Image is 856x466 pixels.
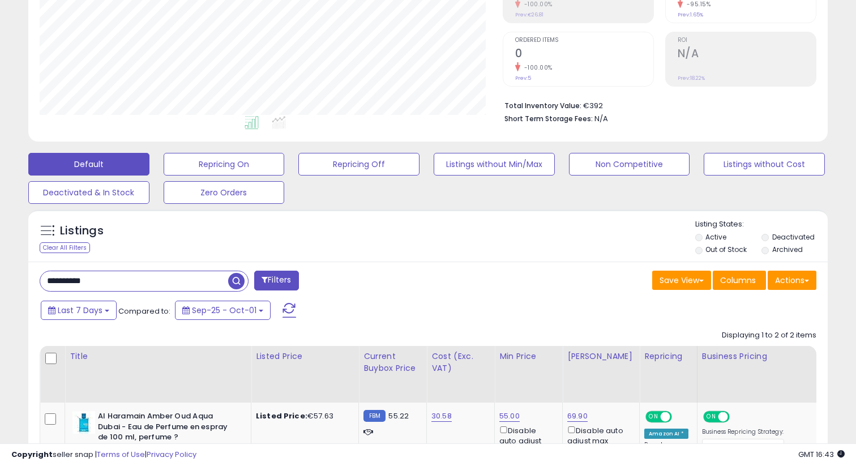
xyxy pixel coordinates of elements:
div: Listed Price [256,350,354,362]
small: Prev: 18.22% [678,75,705,82]
span: Ordered Items [515,37,653,44]
div: Disable auto adjust max [567,424,631,446]
span: Compared to: [118,306,170,317]
div: Displaying 1 to 2 of 2 items [722,330,816,341]
small: FBM [363,410,386,422]
div: Clear All Filters [40,242,90,253]
button: Default [28,153,149,176]
b: Listed Price: [256,411,307,421]
button: Last 7 Days [41,301,117,320]
span: OFF [670,412,688,422]
span: Last 7 Days [58,305,102,316]
button: Zero Orders [164,181,285,204]
b: Short Term Storage Fees: [504,114,593,123]
div: Repricing [644,350,692,362]
div: €57.63 [256,411,350,421]
div: Min Price [499,350,558,362]
label: Out of Stock [705,245,747,254]
h2: 0 [515,47,653,62]
button: Repricing Off [298,153,420,176]
span: N/A [594,113,608,124]
img: 41tPIl7j40L._SL40_.jpg [72,411,95,434]
small: -100.00% [520,63,553,72]
small: Prev: 5 [515,75,531,82]
div: Amazon AI * [644,429,688,439]
a: Privacy Policy [147,449,196,460]
div: Business Pricing [702,350,817,362]
button: Repricing On [164,153,285,176]
b: Total Inventory Value: [504,101,581,110]
div: Disable auto adjust min [499,424,554,457]
h2: N/A [678,47,816,62]
button: Filters [254,271,298,290]
button: Non Competitive [569,153,690,176]
a: 55.00 [499,411,520,422]
a: 69.90 [567,411,588,422]
span: ROI [678,37,816,44]
label: Archived [772,245,803,254]
small: Prev: 1.65% [678,11,703,18]
span: Columns [720,275,756,286]
li: €392 [504,98,808,112]
div: Current Buybox Price [363,350,422,374]
p: Listing States: [695,219,828,230]
button: Columns [713,271,766,290]
label: Business Repricing Strategy: [702,428,784,436]
div: Cost (Exc. VAT) [431,350,490,374]
div: [PERSON_NAME] [567,350,635,362]
strong: Copyright [11,449,53,460]
span: ON [647,412,661,422]
small: Prev: €26.81 [515,11,543,18]
h5: Listings [60,223,104,239]
a: Terms of Use [97,449,145,460]
span: 55.22 [388,411,409,421]
span: 2025-10-9 16:43 GMT [798,449,845,460]
button: Deactivated & In Stock [28,181,149,204]
button: Listings without Cost [704,153,825,176]
a: 30.58 [431,411,452,422]
button: Actions [768,271,816,290]
label: Active [705,232,726,242]
span: OFF [727,412,746,422]
button: Listings without Min/Max [434,153,555,176]
div: seller snap | | [11,450,196,460]
label: Deactivated [772,232,815,242]
span: Sep-25 - Oct-01 [192,305,256,316]
div: Title [70,350,246,362]
button: Sep-25 - Oct-01 [175,301,271,320]
button: Save View [652,271,711,290]
span: ON [704,412,718,422]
